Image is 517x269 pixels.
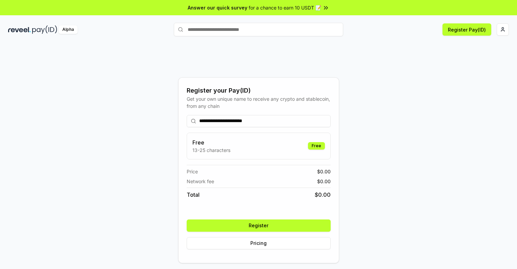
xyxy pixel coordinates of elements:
[442,23,491,36] button: Register Pay(ID)
[187,95,331,110] div: Get your own unique name to receive any crypto and stablecoin, from any chain
[8,25,31,34] img: reveel_dark
[317,168,331,175] span: $ 0.00
[59,25,78,34] div: Alpha
[317,178,331,185] span: $ 0.00
[187,86,331,95] div: Register your Pay(ID)
[187,191,200,199] span: Total
[315,191,331,199] span: $ 0.00
[249,4,321,11] span: for a chance to earn 10 USDT 📝
[187,178,214,185] span: Network fee
[187,219,331,232] button: Register
[192,147,230,154] p: 13-25 characters
[187,168,198,175] span: Price
[188,4,247,11] span: Answer our quick survey
[187,237,331,249] button: Pricing
[32,25,57,34] img: pay_id
[308,142,325,150] div: Free
[192,138,230,147] h3: Free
